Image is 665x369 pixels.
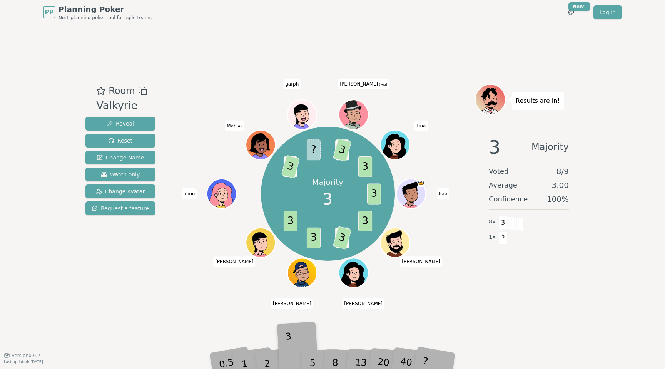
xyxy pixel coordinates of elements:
[271,298,313,309] span: Click to change your name
[4,352,40,359] button: Version0.9.2
[182,188,197,199] span: Click to change your name
[499,231,508,245] span: ?
[97,154,144,161] span: Change Name
[400,256,442,267] span: Click to change your name
[213,256,256,267] span: Click to change your name
[378,83,387,86] span: (you)
[332,226,351,249] span: 3
[85,151,155,164] button: Change Name
[85,168,155,181] button: Watch only
[96,188,145,195] span: Change Avatar
[489,166,509,177] span: Voted
[92,205,149,212] span: Request a feature
[12,352,40,359] span: Version 0.9.2
[489,194,528,205] span: Confidence
[547,194,569,205] span: 100 %
[338,79,389,89] span: Click to change your name
[306,227,320,248] span: 3
[96,84,105,98] button: Add as favourite
[489,218,496,226] span: 8 x
[339,101,367,129] button: Click to change your avatar
[593,5,622,19] a: Log in
[489,138,501,156] span: 3
[489,233,496,242] span: 1 x
[45,8,53,17] span: PP
[58,15,152,21] span: No.1 planning poker tool for agile teams
[367,183,381,204] span: 3
[499,216,508,229] span: 3
[225,121,244,131] span: Click to change your name
[43,4,152,21] a: PPPlanning PokerNo.1 planning poker tool for agile teams
[358,156,372,177] span: 3
[531,138,569,156] span: Majority
[516,96,560,106] p: Results are in!
[283,79,301,89] span: Click to change your name
[85,201,155,215] button: Request a feature
[96,98,147,114] div: Valkyrie
[109,84,135,98] span: Room
[58,4,152,15] span: Planning Poker
[281,155,300,178] span: 3
[564,5,578,19] button: New!
[342,298,384,309] span: Click to change your name
[85,134,155,148] button: Reset
[568,2,590,11] div: New!
[323,188,332,211] span: 3
[489,180,517,191] span: Average
[551,180,569,191] span: 3.00
[283,211,297,231] span: 3
[332,138,351,161] span: 3
[437,188,449,199] span: Click to change your name
[85,184,155,198] button: Change Avatar
[312,177,343,188] p: Majority
[306,139,320,160] span: ?
[4,360,43,364] span: Last updated: [DATE]
[107,120,134,127] span: Reveal
[85,117,155,131] button: Reveal
[101,171,140,178] span: Watch only
[414,121,428,131] span: Click to change your name
[358,211,372,231] span: 3
[108,137,132,144] span: Reset
[417,180,424,187] span: Isra is the host
[556,166,569,177] span: 8 / 9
